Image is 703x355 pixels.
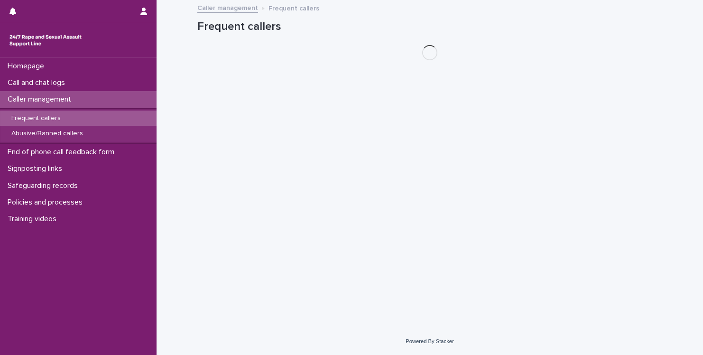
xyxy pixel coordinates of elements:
[8,31,83,50] img: rhQMoQhaT3yELyF149Cw
[268,2,319,13] p: Frequent callers
[4,78,73,87] p: Call and chat logs
[197,2,258,13] a: Caller management
[4,148,122,157] p: End of phone call feedback form
[4,215,64,224] p: Training videos
[4,62,52,71] p: Homepage
[4,198,90,207] p: Policies and processes
[4,181,85,190] p: Safeguarding records
[406,338,453,344] a: Powered By Stacker
[4,164,70,173] p: Signposting links
[4,130,91,138] p: Abusive/Banned callers
[4,114,68,122] p: Frequent callers
[197,20,662,34] h1: Frequent callers
[4,95,79,104] p: Caller management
